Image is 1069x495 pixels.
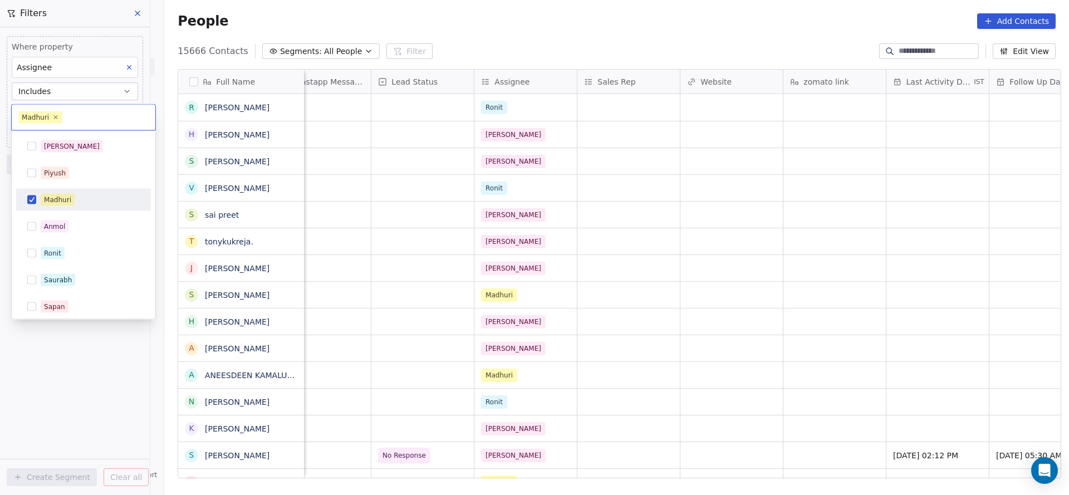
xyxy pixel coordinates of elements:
div: Piyush [44,168,66,178]
div: [PERSON_NAME] [44,141,100,151]
div: Madhuri [44,195,71,205]
div: Anmol [44,222,65,232]
div: Ronit [44,248,61,258]
div: Saurabh [44,275,72,285]
div: Sapan [44,302,65,312]
div: Suggestions [16,135,151,452]
div: Madhuri [22,112,49,122]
